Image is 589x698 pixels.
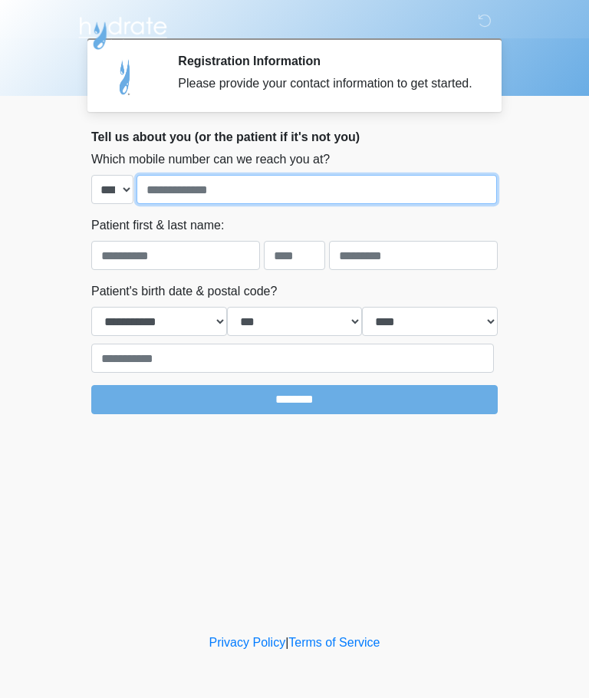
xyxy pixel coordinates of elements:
[288,636,380,649] a: Terms of Service
[91,282,277,301] label: Patient's birth date & postal code?
[91,150,330,169] label: Which mobile number can we reach you at?
[91,130,498,144] h2: Tell us about you (or the patient if it's not you)
[285,636,288,649] a: |
[91,216,224,235] label: Patient first & last name:
[103,54,149,100] img: Agent Avatar
[76,12,169,51] img: Hydrate IV Bar - Arcadia Logo
[209,636,286,649] a: Privacy Policy
[178,74,475,93] div: Please provide your contact information to get started.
